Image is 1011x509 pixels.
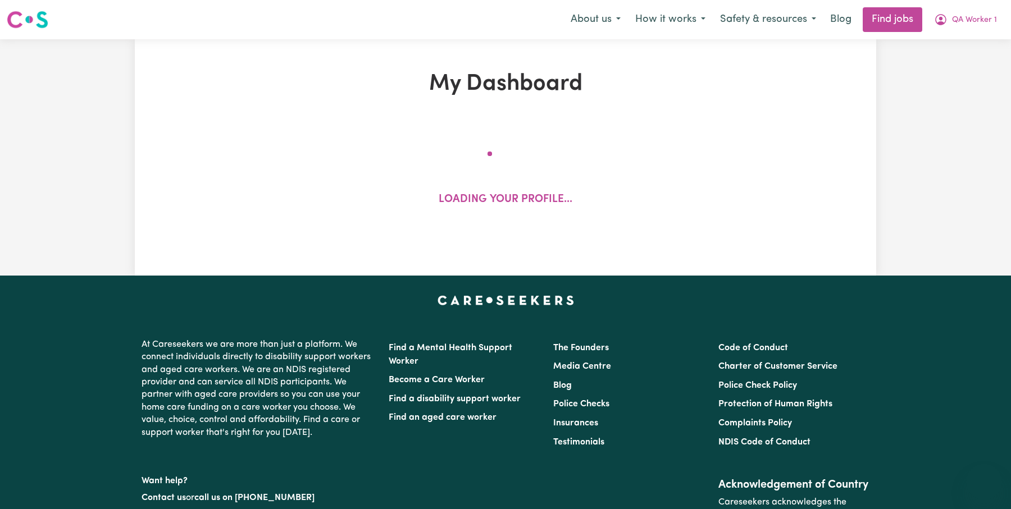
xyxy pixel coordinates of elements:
[718,419,792,428] a: Complaints Policy
[553,381,572,390] a: Blog
[7,10,48,30] img: Careseekers logo
[142,487,375,508] p: or
[194,493,315,502] a: call us on [PHONE_NUMBER]
[718,400,832,409] a: Protection of Human Rights
[823,7,858,32] a: Blog
[966,464,1002,500] iframe: Button to launch messaging window
[718,478,869,492] h2: Acknowledgement of Country
[389,343,512,366] a: Find a Mental Health Support Worker
[718,381,797,390] a: Police Check Policy
[553,419,598,428] a: Insurances
[438,296,574,305] a: Careseekers home page
[439,192,572,208] p: Loading your profile...
[7,7,48,33] a: Careseekers logo
[389,375,485,384] a: Become a Care Worker
[718,362,837,371] a: Charter of Customer Service
[553,343,609,352] a: The Founders
[718,343,788,352] a: Code of Conduct
[952,14,997,26] span: QA Worker 1
[863,7,922,32] a: Find jobs
[142,470,375,487] p: Want help?
[265,71,746,98] h1: My Dashboard
[628,8,713,31] button: How it works
[553,438,604,447] a: Testimonials
[718,438,810,447] a: NDIS Code of Conduct
[553,400,609,409] a: Police Checks
[389,413,497,422] a: Find an aged care worker
[142,334,375,443] p: At Careseekers we are more than just a platform. We connect individuals directly to disability su...
[713,8,823,31] button: Safety & resources
[389,395,521,403] a: Find a disability support worker
[553,362,611,371] a: Media Centre
[927,8,1004,31] button: My Account
[563,8,628,31] button: About us
[142,493,186,502] a: Contact us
